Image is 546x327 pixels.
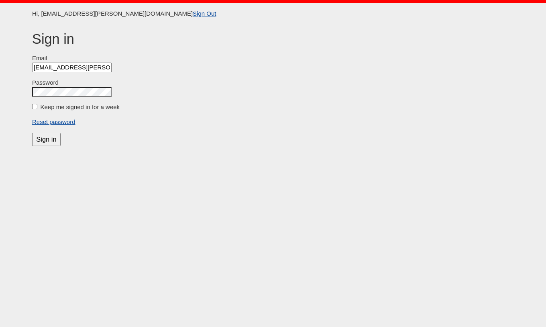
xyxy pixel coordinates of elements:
[32,133,61,146] input: Sign in
[32,54,514,63] label: Email
[32,78,514,87] label: Password
[32,31,514,47] h1: Sign in
[41,104,120,110] label: Keep me signed in for a week
[32,9,514,18] p: Hi, [EMAIL_ADDRESS][PERSON_NAME][DOMAIN_NAME]
[32,118,75,125] a: Reset password
[193,10,216,17] a: Sign Out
